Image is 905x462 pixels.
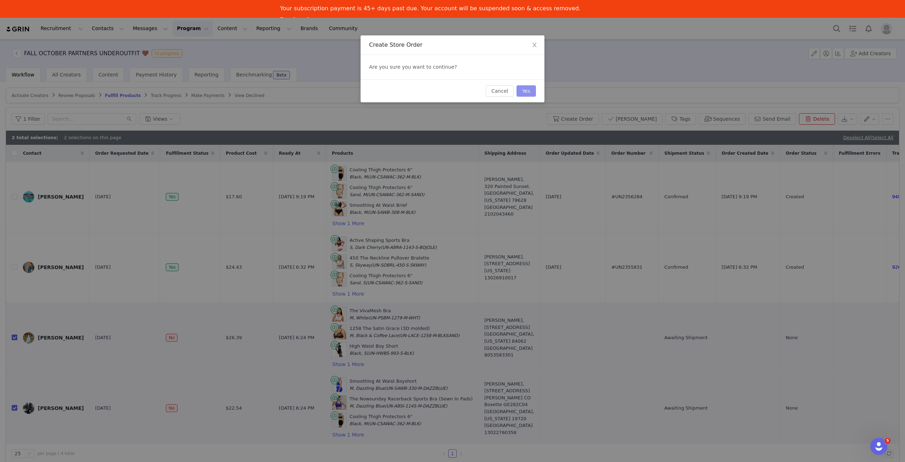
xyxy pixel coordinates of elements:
[280,16,320,24] a: Pay Invoices
[369,41,536,49] div: Create Store Order
[280,5,580,12] div: Your subscription payment is 45+ days past due. Your account will be suspended soon & access remo...
[885,438,891,444] span: 5
[361,55,544,79] div: Are you sure you want to continue?
[532,42,537,48] i: icon: close
[486,85,514,97] button: Cancel
[516,85,536,97] button: Yes
[525,35,544,55] button: Close
[870,438,887,455] iframe: Intercom live chat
